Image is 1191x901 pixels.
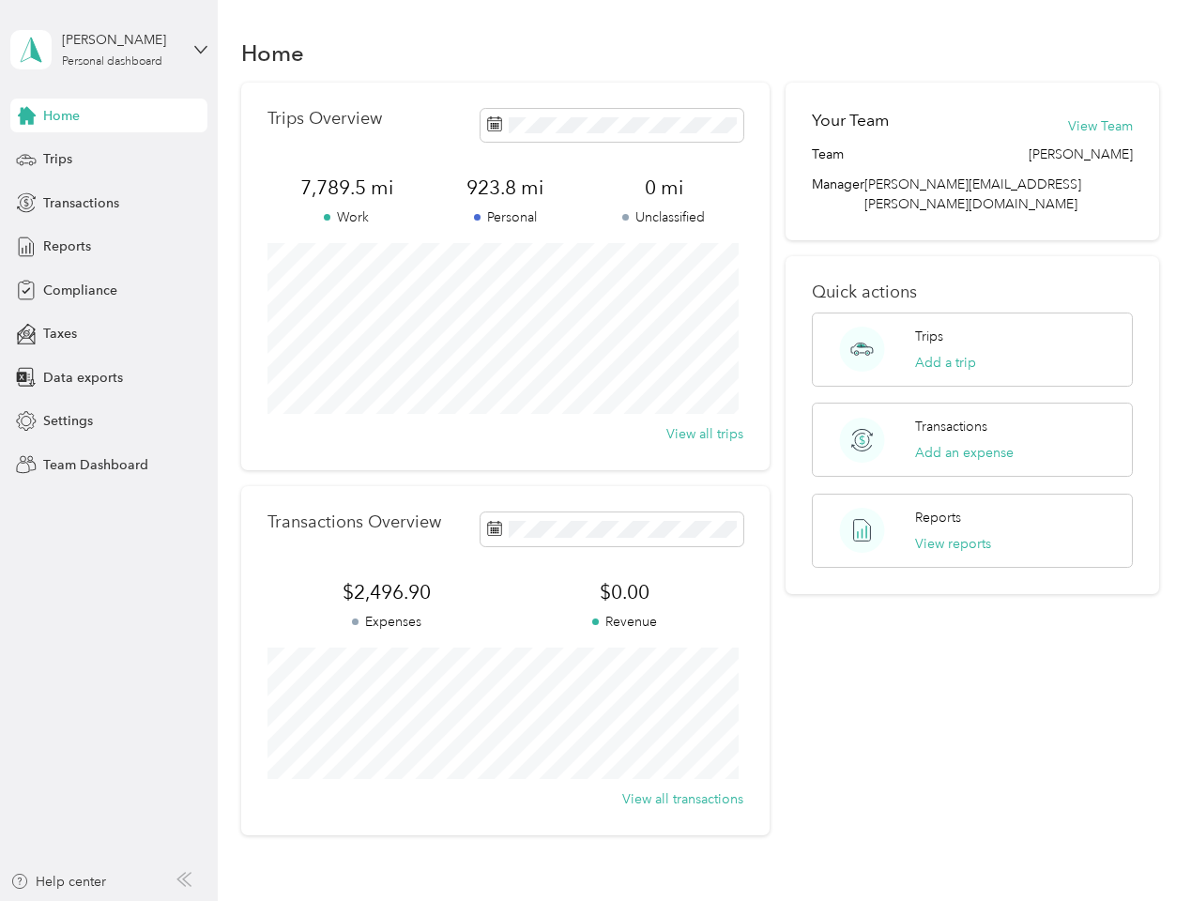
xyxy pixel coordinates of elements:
[267,512,441,532] p: Transactions Overview
[43,281,117,300] span: Compliance
[812,175,864,214] span: Manager
[267,109,382,129] p: Trips Overview
[505,612,743,632] p: Revenue
[43,106,80,126] span: Home
[585,175,743,201] span: 0 mi
[43,149,72,169] span: Trips
[62,30,179,50] div: [PERSON_NAME]
[241,43,304,63] h1: Home
[812,145,844,164] span: Team
[585,207,743,227] p: Unclassified
[915,417,987,436] p: Transactions
[915,327,943,346] p: Trips
[43,193,119,213] span: Transactions
[864,176,1081,212] span: [PERSON_NAME][EMAIL_ADDRESS][PERSON_NAME][DOMAIN_NAME]
[43,237,91,256] span: Reports
[267,612,506,632] p: Expenses
[1086,796,1191,901] iframe: Everlance-gr Chat Button Frame
[1068,116,1133,136] button: View Team
[267,207,426,227] p: Work
[43,324,77,344] span: Taxes
[666,424,743,444] button: View all trips
[10,872,106,892] button: Help center
[62,56,162,68] div: Personal dashboard
[622,789,743,809] button: View all transactions
[267,175,426,201] span: 7,789.5 mi
[426,175,585,201] span: 923.8 mi
[267,579,506,605] span: $2,496.90
[812,283,1132,302] p: Quick actions
[915,353,976,373] button: Add a trip
[915,508,961,527] p: Reports
[812,109,889,132] h2: Your Team
[915,534,991,554] button: View reports
[426,207,585,227] p: Personal
[43,455,148,475] span: Team Dashboard
[43,411,93,431] span: Settings
[915,443,1014,463] button: Add an expense
[43,368,123,388] span: Data exports
[1029,145,1133,164] span: [PERSON_NAME]
[505,579,743,605] span: $0.00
